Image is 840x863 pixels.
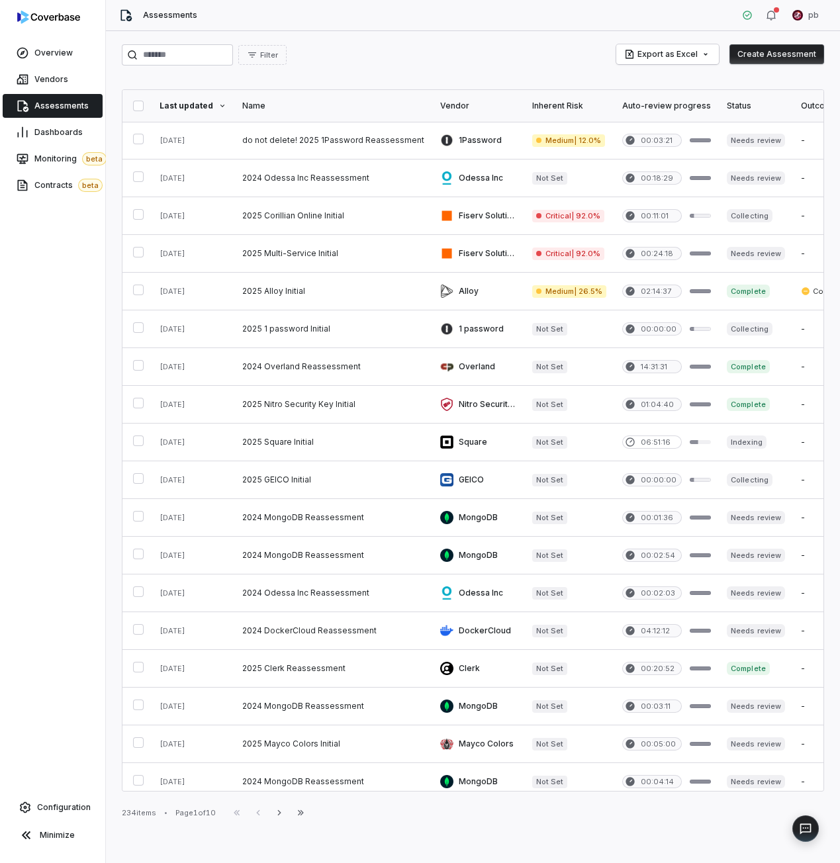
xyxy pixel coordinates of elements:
[3,41,103,65] a: Overview
[40,830,75,840] span: Minimize
[532,101,606,111] div: Inherent Risk
[17,11,80,24] img: logo-D7KZi-bG.svg
[3,94,103,118] a: Assessments
[238,45,287,65] button: Filter
[34,127,83,138] span: Dashboards
[808,10,819,21] span: pb
[34,48,73,58] span: Overview
[440,101,516,111] div: Vendor
[3,120,103,144] a: Dashboards
[622,101,711,111] div: Auto-review progress
[78,179,103,192] span: beta
[3,68,103,91] a: Vendors
[160,101,226,111] div: Last updated
[3,147,103,171] a: Monitoringbeta
[3,173,103,197] a: Contractsbeta
[122,808,156,818] div: 234 items
[727,101,784,111] div: Status
[242,101,424,111] div: Name
[34,179,103,192] span: Contracts
[143,10,197,21] span: Assessments
[5,822,100,848] button: Minimize
[616,44,719,64] button: Export as Excel
[34,74,68,85] span: Vendors
[784,5,827,25] button: pb undefined avatarpb
[37,802,91,813] span: Configuration
[792,10,803,21] img: pb undefined avatar
[175,808,216,818] div: Page 1 of 10
[729,44,824,64] button: Create Assessment
[82,152,107,165] span: beta
[260,50,278,60] span: Filter
[5,795,100,819] a: Configuration
[34,152,107,165] span: Monitoring
[164,808,167,817] div: •
[34,101,89,111] span: Assessments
